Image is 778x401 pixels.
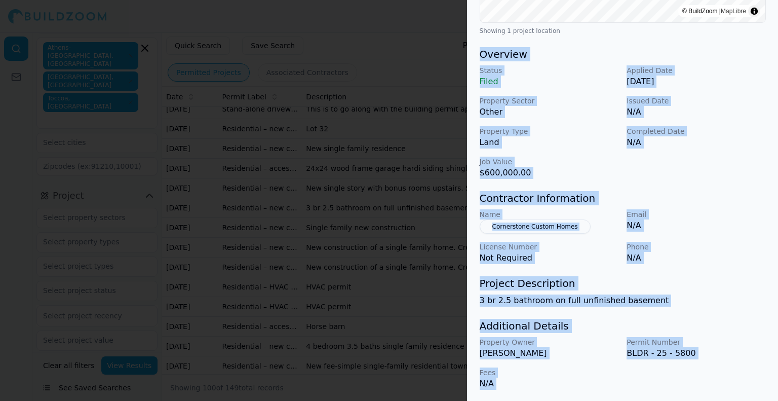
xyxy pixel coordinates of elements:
[627,96,766,106] p: Issued Date
[627,65,766,76] p: Applied Date
[480,220,591,234] button: Cornerstone Custom Homes
[682,6,746,16] div: © BuildZoom |
[480,378,619,390] p: N/A
[480,126,619,136] p: Property Type
[627,242,766,252] p: Phone
[480,295,766,307] p: 3 br 2.5 bathroom on full unfinished basement
[480,319,766,333] h3: Additional Details
[480,242,619,252] p: License Number
[627,136,766,149] p: N/A
[480,96,619,106] p: Property Sector
[480,27,766,35] div: Showing 1 project location
[627,106,766,118] p: N/A
[480,276,766,290] h3: Project Description
[748,5,760,17] summary: Toggle attribution
[627,76,766,88] p: [DATE]
[627,337,766,347] p: Permit Number
[480,252,619,264] p: Not Required
[480,337,619,347] p: Property Owner
[480,368,619,378] p: Fees
[480,136,619,149] p: Land
[721,8,746,15] a: MapLibre
[480,106,619,118] p: Other
[627,220,766,232] p: N/A
[480,157,619,167] p: Job Value
[627,209,766,220] p: Email
[480,191,766,205] h3: Contractor Information
[480,76,619,88] p: Filed
[480,347,619,359] p: [PERSON_NAME]
[627,347,766,359] p: BLDR - 25 - 5800
[480,209,619,220] p: Name
[627,126,766,136] p: Completed Date
[480,65,619,76] p: Status
[480,47,766,61] h3: Overview
[480,167,619,179] p: $600,000.00
[627,252,766,264] p: N/A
